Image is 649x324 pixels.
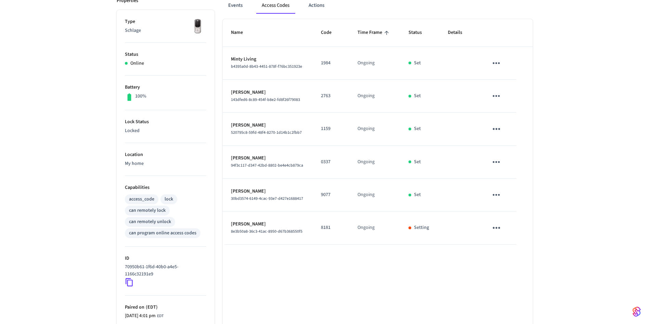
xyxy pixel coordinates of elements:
[125,304,206,311] p: Paired on
[157,313,164,319] span: EDT
[448,27,471,38] span: Details
[321,191,341,198] p: 9077
[129,207,166,214] div: can remotely lock
[125,18,206,25] p: Type
[231,56,305,63] p: Minty Living
[414,125,421,132] p: Set
[349,211,400,244] td: Ongoing
[321,125,341,132] p: 1159
[189,18,206,35] img: Yale Assure Touchscreen Wifi Smart Lock, Satin Nickel, Front
[414,224,429,231] p: Setting
[125,118,206,126] p: Lock Status
[125,263,204,278] p: 70950b61-1f6d-40b0-a4e5-1166c32191e9
[135,93,146,100] p: 100%
[125,312,156,320] span: [DATE] 4:01 pm
[231,122,305,129] p: [PERSON_NAME]
[231,155,305,162] p: [PERSON_NAME]
[321,60,341,67] p: 1984
[349,146,400,179] td: Ongoing
[349,80,400,113] td: Ongoing
[125,151,206,158] p: Location
[125,312,164,320] div: America/New_York
[125,84,206,91] p: Battery
[125,127,206,134] p: Locked
[349,179,400,211] td: Ongoing
[414,158,421,166] p: Set
[321,27,340,38] span: Code
[321,92,341,100] p: 2763
[125,160,206,167] p: My home
[321,158,341,166] p: 0337
[349,113,400,145] td: Ongoing
[165,196,173,203] div: lock
[125,51,206,58] p: Status
[231,188,305,195] p: [PERSON_NAME]
[414,191,421,198] p: Set
[125,255,206,262] p: ID
[414,92,421,100] p: Set
[349,47,400,80] td: Ongoing
[223,19,533,245] table: sticky table
[231,130,302,135] span: 520795c8-59fd-48f4-8270-1d14b1c2fbb7
[231,97,300,103] span: 143dfed6-8c89-454f-b8e2-fd8f26f79083
[633,306,641,317] img: SeamLogoGradient.69752ec5.svg
[408,27,431,38] span: Status
[129,230,196,237] div: can program online access codes
[231,196,303,202] span: 30bd3574-6149-4cac-93e7-d427e1688417
[321,224,341,231] p: 8181
[125,184,206,191] p: Capabilities
[231,229,302,234] span: 8e3b50a8-36c3-41ac-8950-d67b368550f5
[358,27,391,38] span: Time Frame
[129,196,154,203] div: access_code
[414,60,421,67] p: Set
[231,163,303,168] span: 94f3c117-d347-42bd-8802-be4e4cb879ca
[125,27,206,34] p: Schlage
[231,221,305,228] p: [PERSON_NAME]
[130,60,144,67] p: Online
[129,218,171,225] div: can remotely unlock
[231,64,302,69] span: b4395a0d-8b43-4451-878f-f76bc351923e
[231,27,252,38] span: Name
[231,89,305,96] p: [PERSON_NAME]
[144,304,158,311] span: ( EDT )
